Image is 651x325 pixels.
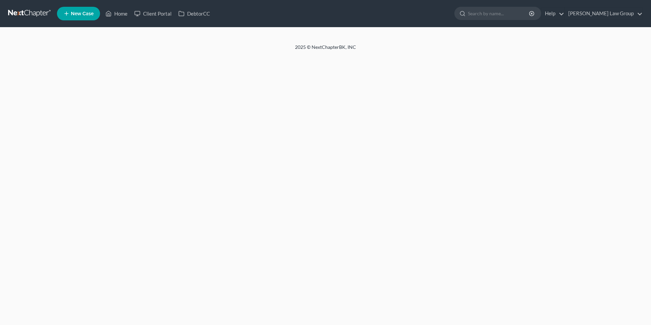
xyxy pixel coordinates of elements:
div: 2025 © NextChapterBK, INC [132,44,519,56]
a: DebtorCC [175,7,213,20]
a: Client Portal [131,7,175,20]
a: [PERSON_NAME] Law Group [565,7,643,20]
input: Search by name... [468,7,530,20]
span: New Case [71,11,94,16]
a: Home [102,7,131,20]
a: Help [541,7,564,20]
